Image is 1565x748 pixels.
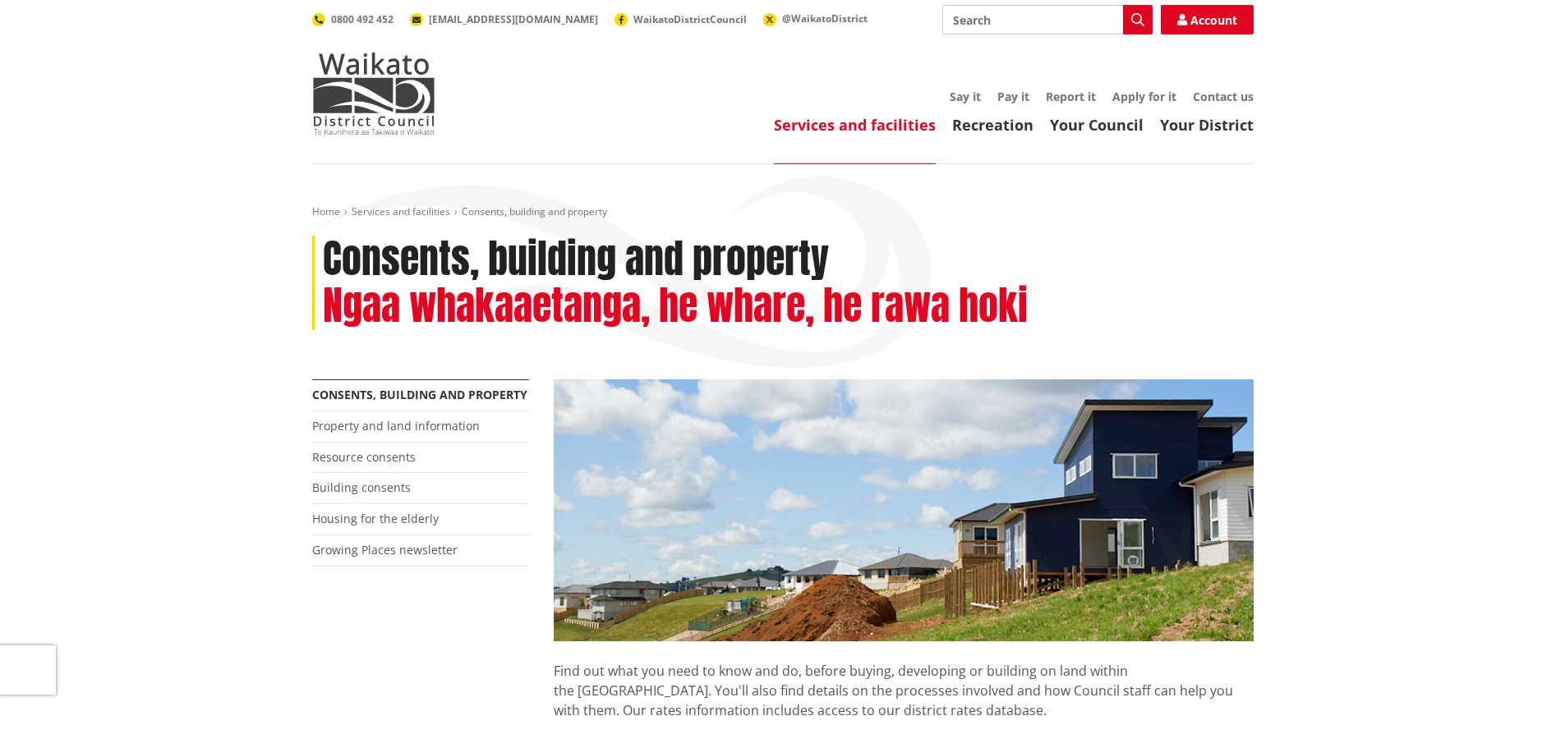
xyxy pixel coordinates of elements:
[462,204,607,218] span: Consents, building and property
[1112,89,1176,104] a: Apply for it
[312,418,480,434] a: Property and land information
[312,449,416,465] a: Resource consents
[774,115,936,135] a: Services and facilities
[312,387,527,402] a: Consents, building and property
[312,205,1254,219] nav: breadcrumb
[312,53,435,135] img: Waikato District Council - Te Kaunihera aa Takiwaa o Waikato
[312,542,458,558] a: Growing Places newsletter
[312,480,411,495] a: Building consents
[1046,89,1096,104] a: Report it
[952,115,1033,135] a: Recreation
[554,641,1254,740] p: Find out what you need to know and do, before buying, developing or building on land within the [...
[950,89,981,104] a: Say it
[997,89,1029,104] a: Pay it
[352,204,450,218] a: Services and facilities
[782,11,868,25] span: @WaikatoDistrict
[323,282,1028,330] h2: Ngaa whakaaetanga, he whare, he rawa hoki
[633,12,747,26] span: WaikatoDistrictCouncil
[1050,115,1144,135] a: Your Council
[1193,89,1254,104] a: Contact us
[312,511,439,526] a: Housing for the elderly
[331,12,394,26] span: 0800 492 452
[323,236,829,283] h1: Consents, building and property
[763,11,868,25] a: @WaikatoDistrict
[554,379,1254,642] img: Land-and-property-landscape
[312,204,340,218] a: Home
[1160,115,1254,135] a: Your District
[429,12,598,26] span: [EMAIL_ADDRESS][DOMAIN_NAME]
[312,12,394,26] a: 0800 492 452
[410,12,598,26] a: [EMAIL_ADDRESS][DOMAIN_NAME]
[1161,5,1254,34] a: Account
[614,12,747,26] a: WaikatoDistrictCouncil
[942,5,1153,34] input: Search input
